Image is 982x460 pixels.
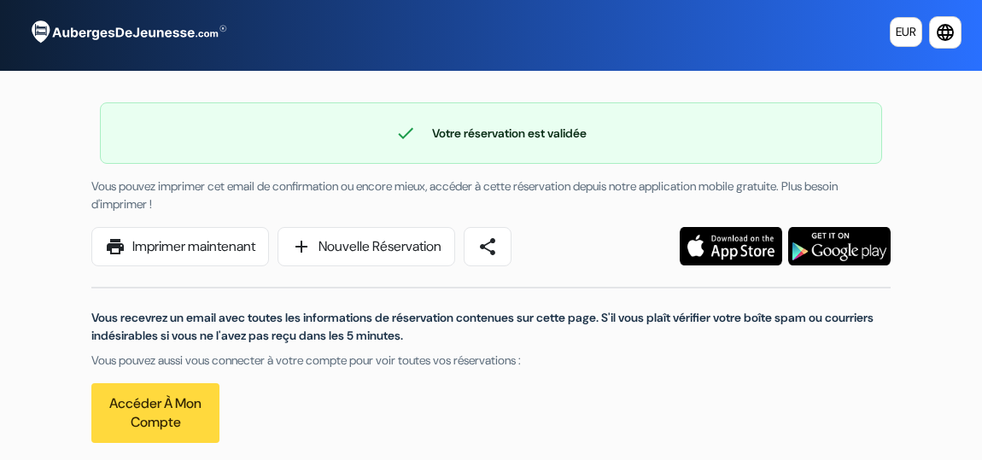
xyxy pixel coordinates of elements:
a: addNouvelle Réservation [278,227,455,266]
div: Votre réservation est validée [101,123,881,143]
a: language [929,16,962,49]
p: Vous pouvez aussi vous connecter à votre compte pour voir toutes vos réservations : [91,352,891,370]
img: AubergesDeJeunesse.com [20,9,234,55]
span: Vous pouvez imprimer cet email de confirmation ou encore mieux, accéder à cette réservation depui... [91,178,838,212]
i: language [935,22,956,43]
a: Accéder à mon compte [91,383,219,443]
span: share [477,236,498,257]
span: check [395,123,416,143]
a: share [464,227,511,266]
span: print [105,236,126,257]
a: EUR [890,17,922,47]
img: Téléchargez l'application gratuite [680,227,782,265]
p: Vous recevrez un email avec toutes les informations de réservation contenues sur cette page. S'il... [91,309,891,345]
span: add [291,236,312,257]
img: Téléchargez l'application gratuite [788,227,891,265]
a: printImprimer maintenant [91,227,269,266]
